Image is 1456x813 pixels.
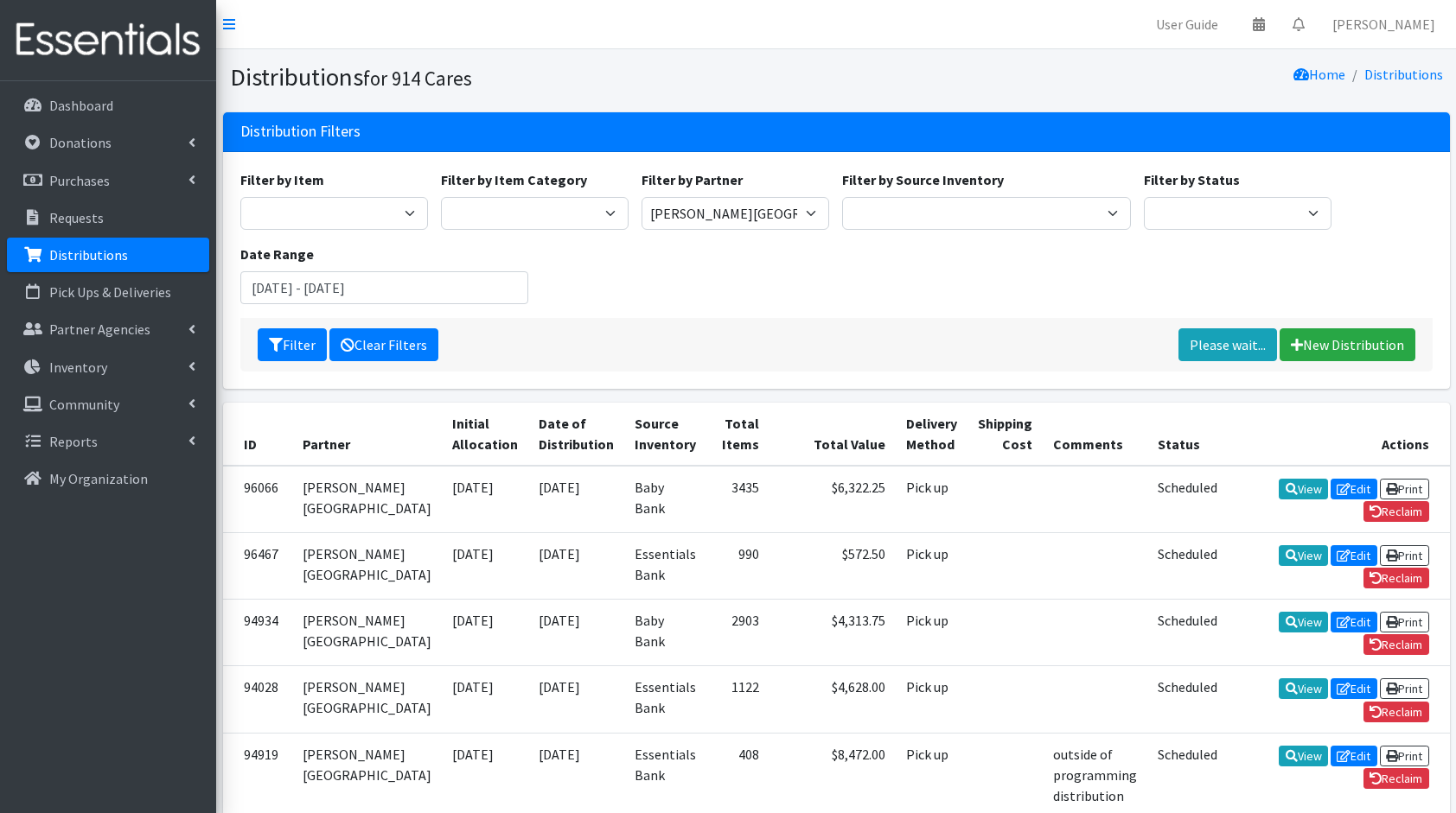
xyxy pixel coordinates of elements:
th: Actions [1228,403,1450,466]
td: Baby Bank [624,466,706,533]
a: Print [1380,479,1429,499]
td: Pick up [896,532,967,599]
th: Partner [292,403,442,466]
a: Purchases [7,163,209,198]
h3: Distribution Filters [240,123,361,141]
a: Edit [1331,479,1377,499]
a: View [1279,678,1328,699]
p: Purchases [49,172,110,189]
a: Distributions [7,238,209,272]
td: [PERSON_NAME][GEOGRAPHIC_DATA] [292,532,442,599]
label: Filter by Item [240,169,324,190]
label: Filter by Status [1144,169,1240,190]
a: Print [1380,545,1429,566]
td: $4,628.00 [770,666,896,733]
a: Reclaim [1363,768,1429,789]
a: [PERSON_NAME] [1319,7,1449,41]
a: Reclaim [1363,702,1429,722]
a: View [1279,746,1328,766]
td: [PERSON_NAME][GEOGRAPHIC_DATA] [292,666,442,733]
td: 96467 [223,532,292,599]
button: Filter [258,328,327,361]
small: for 914 Cares [363,66,472,91]
td: Scheduled [1147,466,1228,533]
p: Distributions [49,246,128,264]
td: [DATE] [528,532,624,599]
a: Please wait... [1178,328,1277,361]
td: Baby Bank [624,600,706,666]
img: HumanEssentials [7,11,209,69]
p: Donations [49,134,112,151]
td: Scheduled [1147,532,1228,599]
th: Delivery Method [896,403,967,466]
a: View [1279,612,1328,632]
td: [PERSON_NAME][GEOGRAPHIC_DATA] [292,600,442,666]
a: Print [1380,746,1429,766]
td: Pick up [896,666,967,733]
a: Reclaim [1363,568,1429,588]
a: My Organization [7,461,209,496]
td: 990 [706,532,770,599]
label: Filter by Partner [642,169,743,190]
td: 96066 [223,466,292,533]
label: Filter by Item Category [441,169,587,190]
a: New Distribution [1280,328,1415,361]
td: Pick up [896,466,967,533]
td: $4,313.75 [770,600,896,666]
a: Edit [1331,545,1377,566]
a: Distributions [1364,66,1443,83]
label: Filter by Source Inventory [842,169,1004,190]
td: 94028 [223,666,292,733]
a: Community [7,387,209,422]
a: Partner Agencies [7,312,209,346]
a: Inventory [7,350,209,384]
a: Reclaim [1363,501,1429,522]
th: Comments [1043,403,1147,466]
a: Requests [7,200,209,235]
p: Dashboard [49,97,113,114]
td: 94934 [223,600,292,666]
a: Home [1293,66,1345,83]
label: Date Range [240,244,314,264]
a: Clear Filters [329,328,438,361]
td: Essentials Bank [624,532,706,599]
td: [PERSON_NAME][GEOGRAPHIC_DATA] [292,466,442,533]
td: [DATE] [528,466,624,533]
a: Edit [1331,678,1377,699]
p: Pick Ups & Deliveries [49,283,171,301]
h1: Distributions [230,62,830,92]
a: Pick Ups & Deliveries [7,275,209,309]
td: [DATE] [528,666,624,733]
p: Partner Agencies [49,321,150,338]
td: [DATE] [442,532,528,599]
th: Date of Distribution [528,403,624,466]
td: [DATE] [442,666,528,733]
th: Total Items [706,403,770,466]
a: Reclaim [1363,634,1429,655]
td: $6,322.25 [770,466,896,533]
td: Scheduled [1147,600,1228,666]
a: View [1279,545,1328,566]
td: Scheduled [1147,666,1228,733]
p: Community [49,396,119,413]
th: Source Inventory [624,403,706,466]
a: Dashboard [7,88,209,123]
th: ID [223,403,292,466]
td: $572.50 [770,532,896,599]
p: Requests [49,209,104,226]
th: Initial Allocation [442,403,528,466]
th: Total Value [770,403,896,466]
a: Edit [1331,612,1377,632]
td: [DATE] [442,600,528,666]
td: Essentials Bank [624,666,706,733]
td: Pick up [896,600,967,666]
a: Donations [7,125,209,160]
td: 2903 [706,600,770,666]
td: [DATE] [442,466,528,533]
a: Print [1380,612,1429,632]
th: Status [1147,403,1228,466]
td: 1122 [706,666,770,733]
a: Print [1380,678,1429,699]
p: Inventory [49,359,107,376]
a: User Guide [1142,7,1232,41]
